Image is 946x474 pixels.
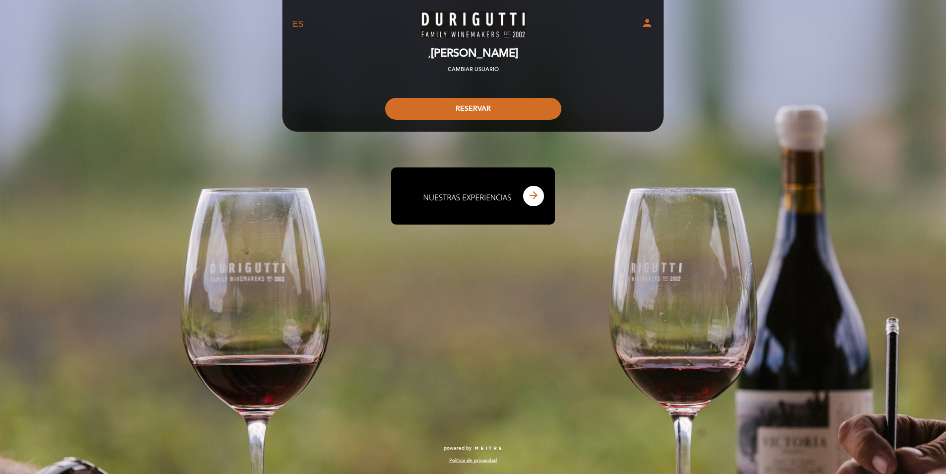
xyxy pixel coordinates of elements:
button: person [641,17,653,32]
img: MEITRE [474,446,502,451]
img: banner_1673021592.jpeg [391,167,555,225]
button: Cambiar usuario [445,65,502,74]
i: person [641,17,653,29]
i: arrow_forward [528,189,540,201]
span: powered by [444,445,472,452]
a: Política de privacidad [449,457,497,464]
a: FINCA VICTORIA – TURISMO [411,11,535,38]
h2: , [428,48,518,60]
a: powered by [444,445,502,452]
span: [PERSON_NAME] [431,47,518,60]
button: arrow_forward [522,185,545,207]
button: RESERVAR [385,98,561,120]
